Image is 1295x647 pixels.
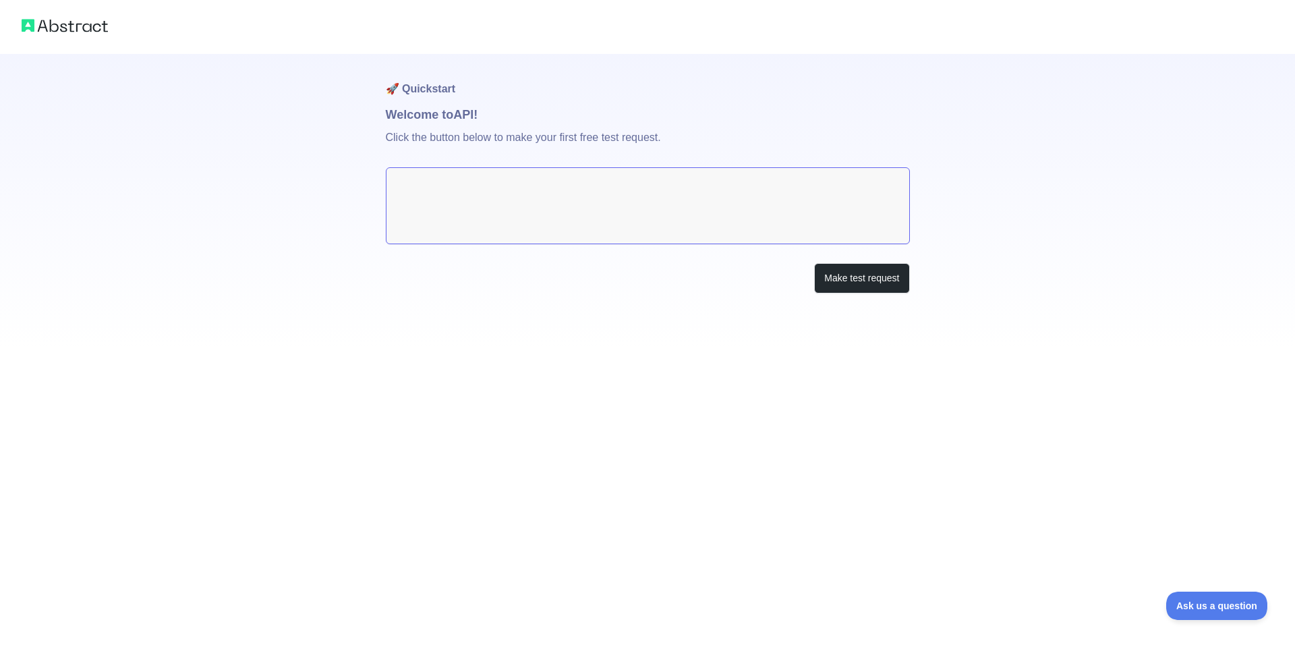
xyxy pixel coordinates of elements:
[814,263,909,293] button: Make test request
[1166,592,1268,620] iframe: Toggle Customer Support
[386,105,910,124] h1: Welcome to API!
[386,124,910,167] p: Click the button below to make your first free test request.
[22,16,108,35] img: Abstract logo
[386,54,910,105] h1: 🚀 Quickstart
